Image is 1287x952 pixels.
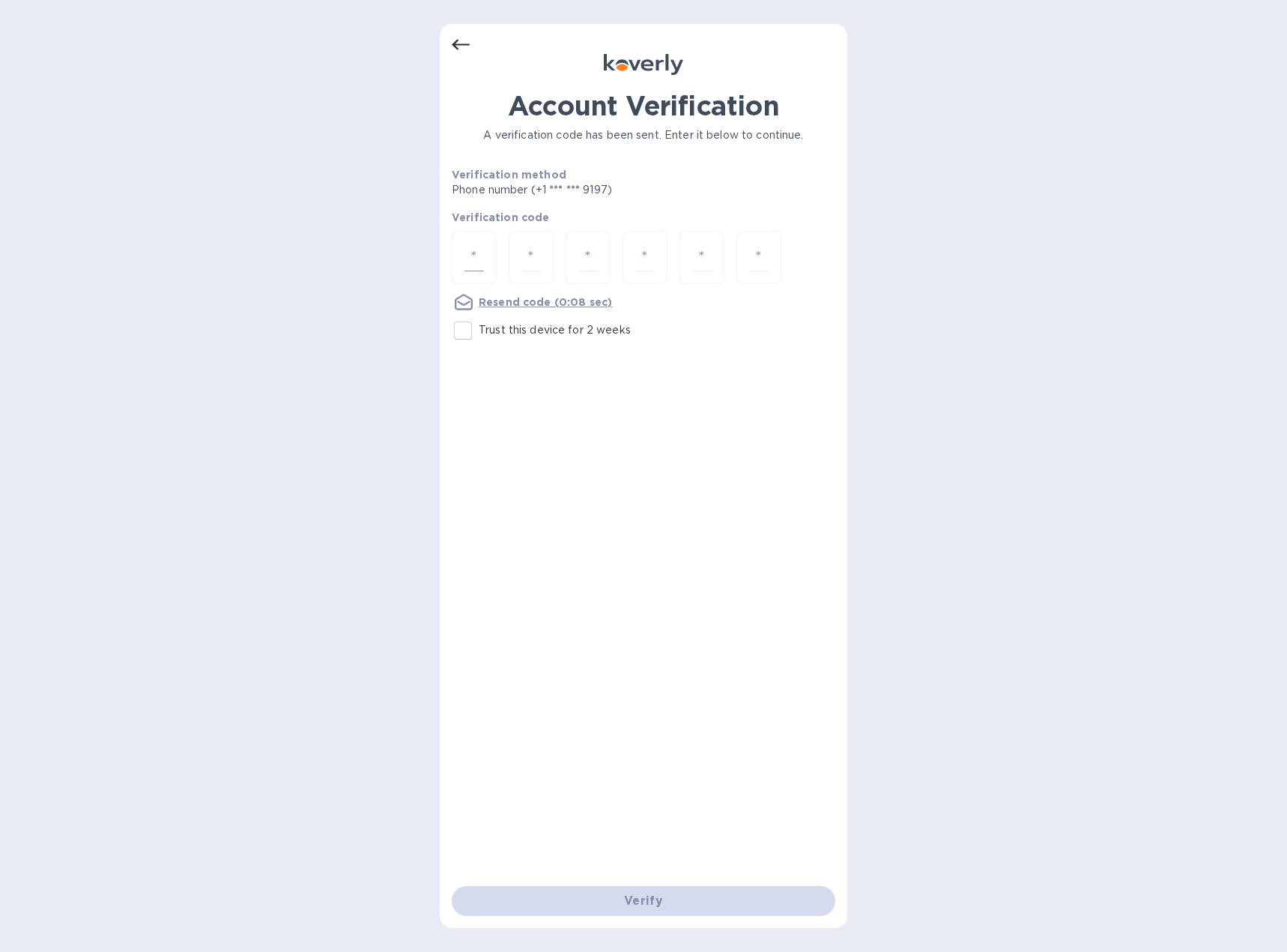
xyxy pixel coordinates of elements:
u: Resend code (0:08 sec) [479,296,612,308]
h1: Account Verification [452,90,835,121]
p: A verification code has been sent. Enter it below to continue. [452,127,835,143]
b: Verification method [452,169,566,181]
p: Phone number (+1 *** *** 9197) [452,182,727,198]
p: Verification code [452,210,835,225]
p: Trust this device for 2 weeks [479,322,631,338]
